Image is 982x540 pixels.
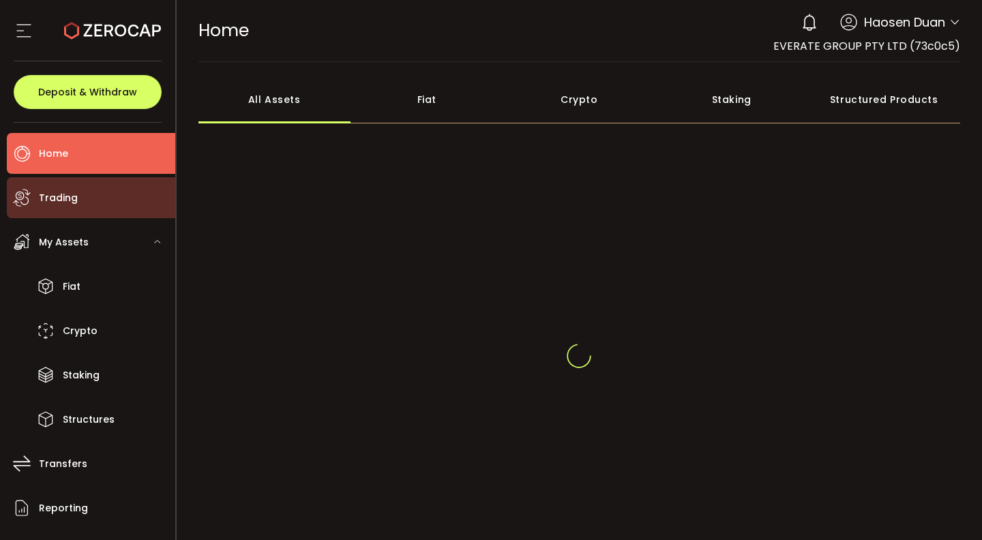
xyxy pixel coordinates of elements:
[773,38,960,54] span: EVERATE GROUP PTY LTD (73c0c5)
[503,76,656,123] div: Crypto
[351,76,503,123] div: Fiat
[39,498,88,518] span: Reporting
[38,87,137,97] span: Deposit & Withdraw
[63,321,98,341] span: Crypto
[63,410,115,430] span: Structures
[864,13,945,31] span: Haosen Duan
[198,76,351,123] div: All Assets
[63,277,80,297] span: Fiat
[39,454,87,474] span: Transfers
[14,75,162,109] button: Deposit & Withdraw
[63,365,100,385] span: Staking
[39,232,89,252] span: My Assets
[39,144,68,164] span: Home
[655,76,808,123] div: Staking
[198,18,249,42] span: Home
[808,76,961,123] div: Structured Products
[39,188,78,208] span: Trading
